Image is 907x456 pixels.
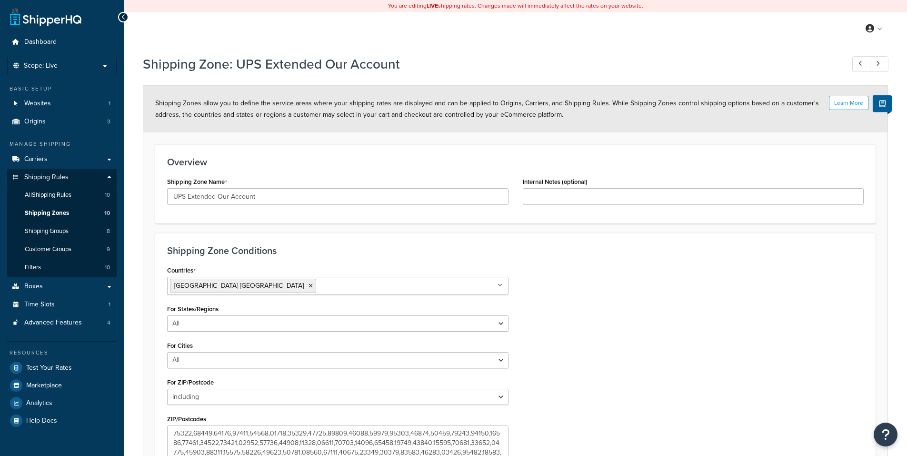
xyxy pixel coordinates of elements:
[7,186,117,204] a: AllShipping Rules10
[109,301,110,309] span: 1
[167,342,193,349] label: For Cities
[24,283,43,291] span: Boxes
[25,263,41,272] span: Filters
[24,319,82,327] span: Advanced Features
[427,1,438,10] b: LIVE
[7,296,117,314] li: Time Slots
[25,227,69,235] span: Shipping Groups
[829,96,868,110] button: Learn More
[7,140,117,148] div: Manage Shipping
[167,245,864,256] h3: Shipping Zone Conditions
[167,379,214,386] label: For ZIP/Postcode
[143,55,835,73] h1: Shipping Zone: UPS Extended Our Account
[7,113,117,131] a: Origins3
[870,56,888,72] a: Next Record
[7,296,117,314] a: Time Slots1
[7,314,117,332] li: Advanced Features
[174,281,304,291] span: [GEOGRAPHIC_DATA] [GEOGRAPHIC_DATA]
[7,278,117,295] a: Boxes
[7,314,117,332] a: Advanced Features4
[7,241,117,258] a: Customer Groups9
[107,319,110,327] span: 4
[7,113,117,131] li: Origins
[107,245,110,253] span: 9
[7,359,117,376] a: Test Your Rates
[24,301,55,309] span: Time Slots
[7,412,117,429] a: Help Docs
[7,33,117,51] a: Dashboard
[26,364,72,372] span: Test Your Rates
[7,95,117,112] li: Websites
[105,191,110,199] span: 10
[7,259,117,276] li: Filters
[26,382,62,390] span: Marketplace
[24,173,69,182] span: Shipping Rules
[7,169,117,277] li: Shipping Rules
[24,62,58,70] span: Scope: Live
[873,95,892,112] button: Show Help Docs
[24,118,46,126] span: Origins
[105,263,110,272] span: 10
[26,417,57,425] span: Help Docs
[7,151,117,168] a: Carriers
[7,223,117,240] a: Shipping Groups8
[24,38,57,46] span: Dashboard
[7,395,117,412] a: Analytics
[874,423,897,446] button: Open Resource Center
[7,241,117,258] li: Customer Groups
[24,100,51,108] span: Websites
[7,95,117,112] a: Websites1
[109,100,110,108] span: 1
[107,227,110,235] span: 8
[7,377,117,394] a: Marketplace
[167,305,219,313] label: For States/Regions
[167,415,206,423] label: ZIP/Postcodes
[7,349,117,357] div: Resources
[7,204,117,222] a: Shipping Zones10
[7,169,117,186] a: Shipping Rules
[167,267,196,274] label: Countries
[167,178,227,186] label: Shipping Zone Name
[26,399,52,407] span: Analytics
[7,259,117,276] a: Filters10
[104,209,110,217] span: 10
[7,204,117,222] li: Shipping Zones
[107,118,110,126] span: 3
[25,191,71,199] span: All Shipping Rules
[24,155,48,163] span: Carriers
[7,85,117,93] div: Basic Setup
[167,157,864,167] h3: Overview
[25,245,71,253] span: Customer Groups
[155,98,819,120] span: Shipping Zones allow you to define the service areas where your shipping rates are displayed and ...
[25,209,69,217] span: Shipping Zones
[523,178,588,185] label: Internal Notes (optional)
[7,223,117,240] li: Shipping Groups
[852,56,871,72] a: Previous Record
